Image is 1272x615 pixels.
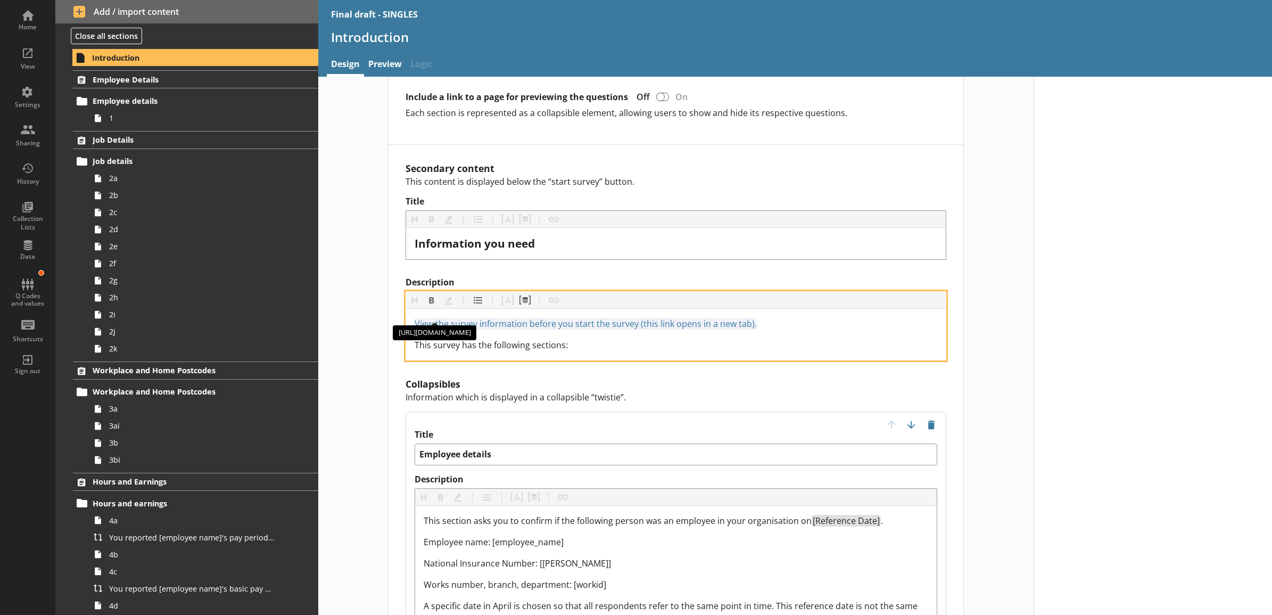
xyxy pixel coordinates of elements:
[109,173,275,183] span: 2a
[89,238,318,255] a: 2e
[109,567,275,577] span: 4c
[78,153,318,357] li: Job details2a2b2c2d2e2f2g2h2i2j2k
[923,416,940,433] button: Delete
[424,579,606,591] span: Works number, branch, department: [workid]
[331,9,418,20] div: Final draft - SINGLES
[109,309,275,319] span: 2i
[628,91,654,103] div: Off
[72,49,318,66] a: Introduction
[73,131,318,149] a: Job Details
[109,258,275,268] span: 2f
[89,546,318,563] a: 4b
[109,404,275,414] span: 3a
[109,326,275,337] span: 2j
[406,176,946,187] p: This content is displayed below the “start survey” button.
[415,318,757,330] a: View the survey information before you start the survey (this link opens in a new tab).
[73,93,318,110] a: Employee details
[406,378,946,390] h2: Collapsibles
[109,438,275,448] span: 3b
[424,536,564,548] span: Employee name: [employee_name]
[93,365,270,375] span: Workplace and Home Postcodes
[109,241,275,251] span: 2e
[109,550,275,560] span: 4b
[109,224,275,234] span: 2d
[406,162,946,175] h2: Secondary content
[89,417,318,434] a: 3ai
[89,452,318,469] a: 3bi
[89,563,318,580] a: 4c
[9,177,46,186] div: History
[89,306,318,323] a: 2i
[89,340,318,357] a: 2k
[89,221,318,238] a: 2d
[9,62,46,71] div: View
[415,317,937,351] div: Description
[9,292,46,308] div: Q Codes and values
[109,455,275,465] span: 3bi
[415,429,937,440] label: Title
[55,362,318,469] li: Workplace and Home PostcodesWorkplace and Home Postcodes3a3ai3b3bi
[109,532,275,543] span: You reported [employee name]'s pay period that included [Reference Date] to be [Untitled answer]....
[364,54,406,77] a: Preview
[93,156,270,166] span: Job details
[89,323,318,340] a: 2j
[93,387,270,397] span: Workplace and Home Postcodes
[109,343,275,354] span: 2k
[89,434,318,452] a: 3b
[813,515,880,527] span: [Reference Date]
[9,252,46,261] div: Data
[9,335,46,343] div: Shortcuts
[406,54,436,77] span: Logic
[93,477,270,487] span: Hours and Earnings
[78,93,318,127] li: Employee details1
[881,515,883,527] span: .
[109,190,275,200] span: 2b
[109,292,275,302] span: 2h
[109,207,275,217] span: 2c
[89,255,318,272] a: 2f
[109,421,275,431] span: 3ai
[327,54,364,77] a: Design
[73,70,318,88] a: Employee Details
[93,96,270,106] span: Employee details
[424,515,812,527] span: This section asks you to confirm if the following person was an employee in your organisation on
[406,277,946,288] label: Description
[93,135,270,145] span: Job Details
[9,139,46,147] div: Sharing
[92,53,270,63] span: Introduction
[73,153,318,170] a: Job details
[109,584,275,594] span: You reported [employee name]'s basic pay earned for work carried out in the pay period that inclu...
[406,107,946,119] p: Each section is represented as a collapsible element, allowing users to show and hide its respect...
[89,289,318,306] a: 2h
[424,557,611,569] span: National Insurance Number: [[PERSON_NAME]]
[89,400,318,417] a: 3a
[406,391,946,403] p: Information which is displayed in a collapsible “twistie”.
[9,367,46,375] div: Sign out
[415,474,937,485] label: Description
[78,383,318,469] li: Workplace and Home Postcodes3a3ai3b3bi
[73,6,300,18] span: Add / import content
[109,113,275,123] span: 1
[93,498,270,509] span: Hours and earnings
[89,272,318,289] a: 2g
[89,110,318,127] a: 1
[73,495,318,512] a: Hours and earnings
[89,170,318,187] a: 2a
[55,70,318,126] li: Employee DetailsEmployee details1
[109,515,275,526] span: 4a
[109,601,275,611] span: 4d
[406,92,628,103] label: Include a link to a page for previewing the questions
[73,362,318,380] a: Workplace and Home Postcodes
[671,91,696,103] div: On
[55,131,318,357] li: Job DetailsJob details2a2b2c2d2e2f2g2h2i2j2k
[89,597,318,614] a: 4d
[109,275,275,285] span: 2g
[415,236,535,251] span: Information you need
[415,444,937,465] textarea: Employee details
[93,75,270,85] span: Employee Details
[71,28,142,44] button: Close all sections
[406,196,946,207] label: Title
[9,23,46,31] div: Home
[89,529,318,546] a: You reported [employee name]'s pay period that included [Reference Date] to be [Untitled answer]....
